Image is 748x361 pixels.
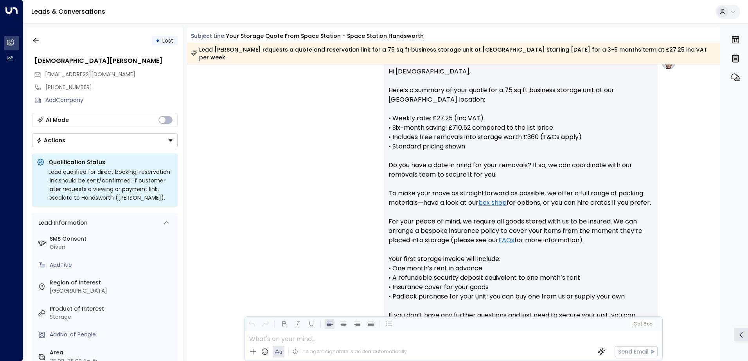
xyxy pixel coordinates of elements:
div: AI Mode [46,116,69,124]
div: Button group with a nested menu [32,133,178,147]
div: AddCompany [45,96,178,104]
label: Area [50,348,174,357]
div: [DEMOGRAPHIC_DATA][PERSON_NAME] [34,56,178,66]
a: FAQs [498,236,514,245]
label: Region of Interest [50,279,174,287]
div: Given [50,243,174,251]
div: Storage [50,313,174,321]
span: Subject Line: [191,32,225,40]
button: Actions [32,133,178,147]
div: • [156,34,160,48]
div: The agent signature is added automatically [293,348,407,355]
div: [GEOGRAPHIC_DATA] [50,287,174,295]
div: AddNo. of People [50,331,174,339]
span: | [641,321,642,327]
button: Redo [261,319,270,329]
a: box shop [478,198,507,207]
label: SMS Consent [50,235,174,243]
button: Cc|Bcc [630,320,655,328]
div: Lead [PERSON_NAME] requests a quote and reservation link for a 75 sq ft business storage unit at ... [191,46,716,61]
div: Lead Information [36,219,88,227]
div: Your storage quote from Space Station - Space Station Handsworth [226,32,424,40]
label: Product of Interest [50,305,174,313]
span: info@daytodaycleaners.co.uk [45,70,135,79]
div: [PHONE_NUMBER] [45,83,178,91]
a: Leads & Conversations [31,7,105,16]
div: AddTitle [50,261,174,269]
p: Hi [DEMOGRAPHIC_DATA], Here’s a summary of your quote for a 75 sq ft business storage unit at our... [388,67,653,357]
button: Undo [247,319,257,329]
div: Actions [36,137,65,144]
p: Qualification Status [49,158,173,166]
span: Cc Bcc [633,321,652,327]
span: [EMAIL_ADDRESS][DOMAIN_NAME] [45,70,135,78]
span: Lost [162,37,173,45]
div: Lead qualified for direct booking; reservation link should be sent/confirmed. If customer later r... [49,168,173,202]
